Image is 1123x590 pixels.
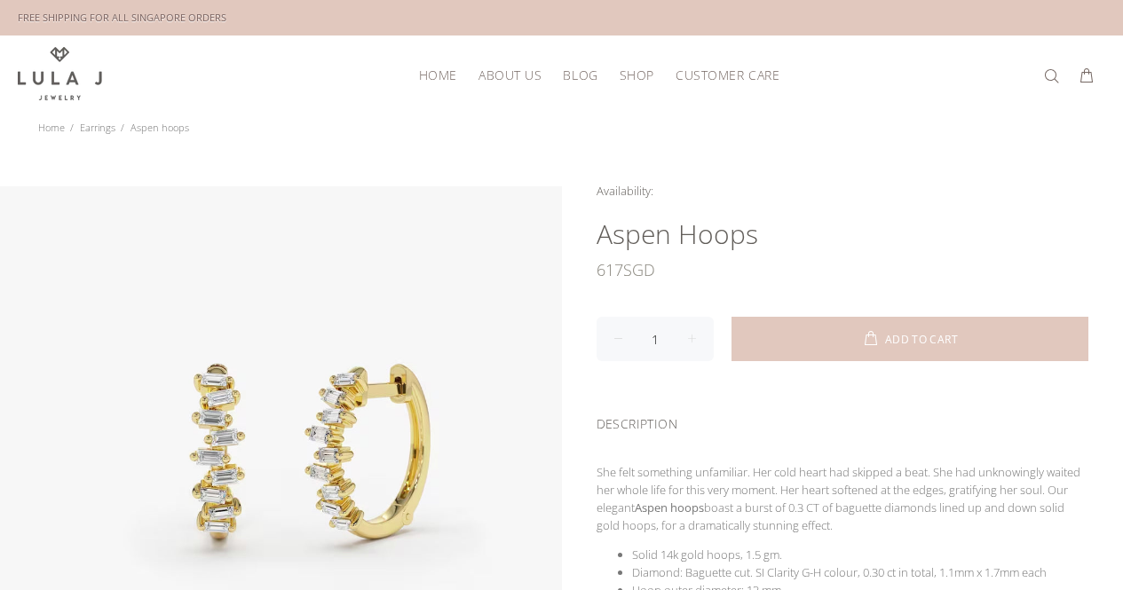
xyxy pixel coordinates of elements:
div: FREE SHIPPING FOR ALL SINGAPORE ORDERS [18,8,226,28]
span: Customer Care [676,68,779,82]
span: ADD TO CART [885,334,958,345]
span: Shop [620,68,654,82]
div: DESCRIPTION [597,393,1089,449]
span: Aspen hoops [130,121,189,134]
a: Customer Care [665,61,779,89]
strong: Aspen hoops [635,500,704,515]
li: Solid 14k gold hoops, 1.5 gm. [632,546,1089,563]
a: Shop [609,61,665,89]
h1: Aspen hoops [597,216,1089,252]
a: Earrings [80,121,115,134]
li: Diamond: Baguette cut. SI Clarity G-H colour, 0.30 ct in total, 1.1mm x 1.7mm each [632,563,1089,581]
span: HOME [419,68,457,82]
span: 617 [597,252,623,287]
div: SGD [597,252,1089,287]
a: Blog [552,61,608,89]
span: Blog [563,68,597,82]
p: She felt something unfamiliar. Her cold heart had skipped a beat. She had unknowingly waited her ... [597,463,1089,534]
button: ADD TO CART [732,317,1089,361]
a: About Us [468,61,552,89]
span: About Us [478,68,542,82]
a: Home [38,121,65,134]
a: HOME [408,61,468,89]
span: Availability: [597,183,653,199]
